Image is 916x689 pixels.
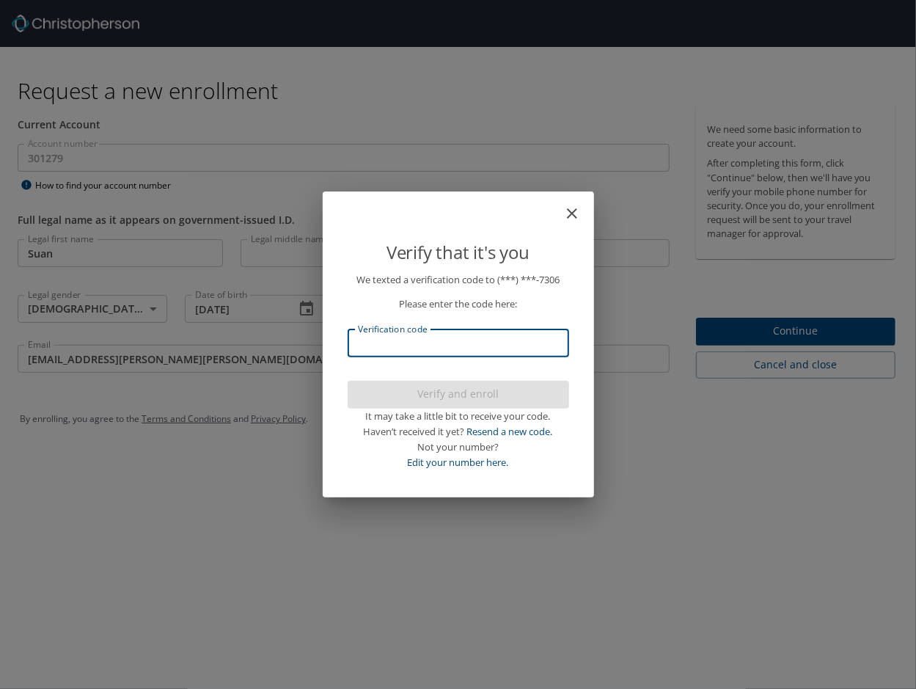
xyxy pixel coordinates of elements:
[348,409,569,424] div: It may take a little bit to receive your code.
[408,456,509,469] a: Edit your number here.
[348,272,569,288] p: We texted a verification code to (***) ***- 7306
[348,238,569,266] p: Verify that it's you
[348,424,569,440] div: Haven’t received it yet?
[571,197,588,215] button: close
[348,440,569,455] div: Not your number?
[467,425,553,438] a: Resend a new code.
[348,296,569,312] p: Please enter the code here:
